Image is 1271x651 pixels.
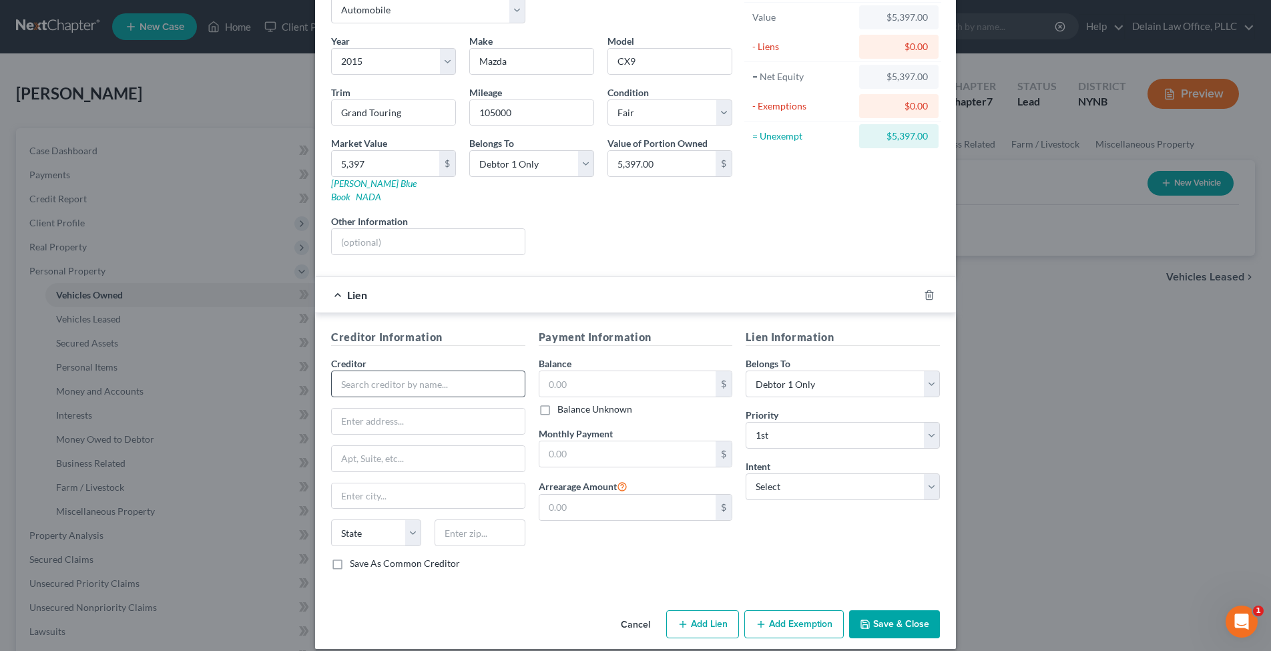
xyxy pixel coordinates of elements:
[331,214,408,228] label: Other Information
[469,35,493,47] span: Make
[331,329,525,346] h5: Creditor Information
[752,70,853,83] div: = Net Equity
[331,178,417,202] a: [PERSON_NAME] Blue Book
[746,409,778,421] span: Priority
[332,446,525,471] input: Apt, Suite, etc...
[469,85,502,99] label: Mileage
[746,459,770,473] label: Intent
[331,371,525,397] input: Search creditor by name...
[607,34,634,48] label: Model
[716,151,732,176] div: $
[752,99,853,113] div: - Exemptions
[350,557,460,570] label: Save As Common Creditor
[539,478,627,494] label: Arrearage Amount
[332,100,455,126] input: ex. LS, LT, etc
[356,191,381,202] a: NADA
[539,427,613,441] label: Monthly Payment
[332,409,525,434] input: Enter address...
[744,610,844,638] button: Add Exemption
[332,483,525,509] input: Enter city...
[332,151,439,176] input: 0.00
[716,441,732,467] div: $
[870,40,928,53] div: $0.00
[557,403,632,416] label: Balance Unknown
[470,100,593,126] input: --
[752,11,853,24] div: Value
[870,70,928,83] div: $5,397.00
[870,11,928,24] div: $5,397.00
[607,136,708,150] label: Value of Portion Owned
[539,371,716,397] input: 0.00
[1253,606,1264,616] span: 1
[539,495,716,520] input: 0.00
[1226,606,1258,638] iframe: Intercom live chat
[752,130,853,143] div: = Unexempt
[607,85,649,99] label: Condition
[870,130,928,143] div: $5,397.00
[716,495,732,520] div: $
[539,441,716,467] input: 0.00
[331,136,387,150] label: Market Value
[331,85,350,99] label: Trim
[746,329,940,346] h5: Lien Information
[435,519,525,546] input: Enter zip...
[539,329,733,346] h5: Payment Information
[752,40,853,53] div: - Liens
[746,358,790,369] span: Belongs To
[666,610,739,638] button: Add Lien
[849,610,940,638] button: Save & Close
[608,49,732,74] input: ex. Altima
[332,229,525,254] input: (optional)
[608,151,716,176] input: 0.00
[716,371,732,397] div: $
[331,358,366,369] span: Creditor
[470,49,593,74] input: ex. Nissan
[331,34,350,48] label: Year
[539,357,571,371] label: Balance
[347,288,367,301] span: Lien
[870,99,928,113] div: $0.00
[610,612,661,638] button: Cancel
[439,151,455,176] div: $
[469,138,514,149] span: Belongs To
